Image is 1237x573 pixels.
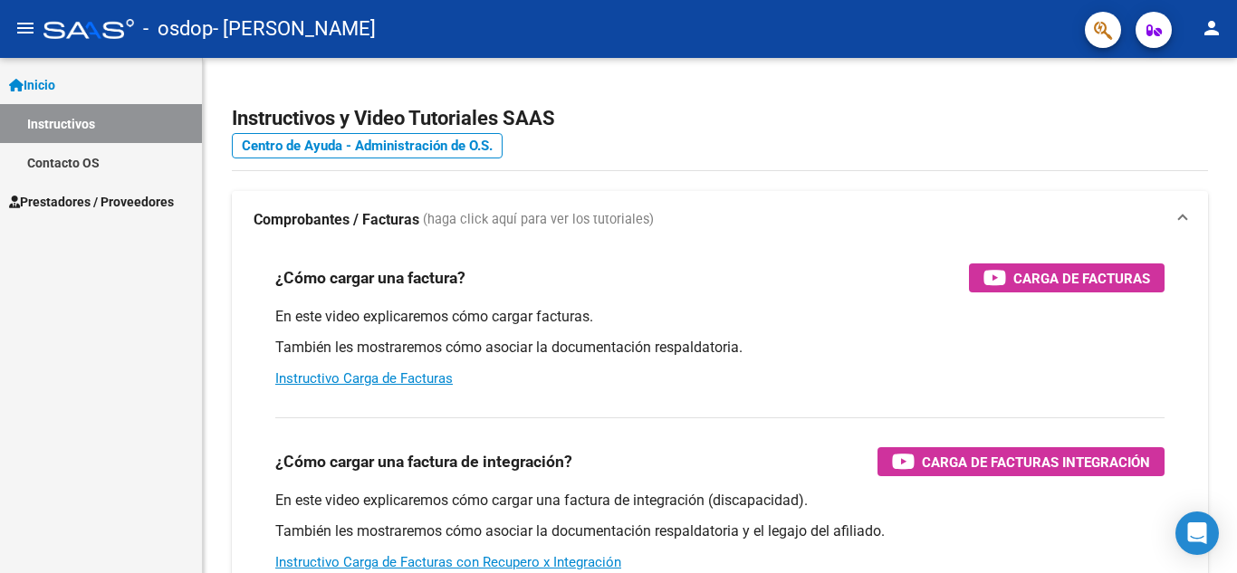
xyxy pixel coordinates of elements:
p: En este video explicaremos cómo cargar una factura de integración (discapacidad). [275,491,1165,511]
h2: Instructivos y Video Tutoriales SAAS [232,101,1208,136]
span: Carga de Facturas Integración [922,451,1150,473]
mat-icon: person [1201,17,1223,39]
span: - osdop [143,9,213,49]
a: Instructivo Carga de Facturas con Recupero x Integración [275,554,621,570]
div: Open Intercom Messenger [1175,511,1219,555]
strong: Comprobantes / Facturas [254,210,419,230]
mat-expansion-panel-header: Comprobantes / Facturas (haga click aquí para ver los tutoriales) [232,191,1208,249]
span: Carga de Facturas [1013,267,1150,290]
p: También les mostraremos cómo asociar la documentación respaldatoria y el legajo del afiliado. [275,521,1165,541]
a: Instructivo Carga de Facturas [275,370,453,387]
h3: ¿Cómo cargar una factura de integración? [275,449,572,474]
span: Inicio [9,75,55,95]
p: También les mostraremos cómo asociar la documentación respaldatoria. [275,338,1165,358]
p: En este video explicaremos cómo cargar facturas. [275,307,1165,327]
span: (haga click aquí para ver los tutoriales) [423,210,654,230]
mat-icon: menu [14,17,36,39]
span: Prestadores / Proveedores [9,192,174,212]
span: - [PERSON_NAME] [213,9,376,49]
button: Carga de Facturas [969,263,1165,292]
h3: ¿Cómo cargar una factura? [275,265,465,291]
button: Carga de Facturas Integración [877,447,1165,476]
a: Centro de Ayuda - Administración de O.S. [232,133,503,158]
